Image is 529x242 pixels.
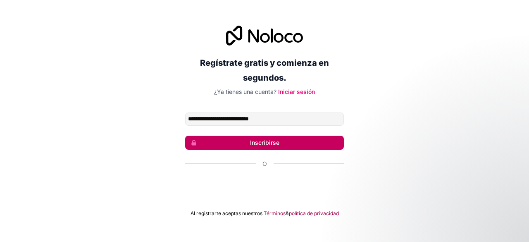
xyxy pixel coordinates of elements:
[278,88,315,95] a: Iniciar sesión
[214,88,276,95] font: ¿Ya tienes una cuenta?
[185,113,344,126] input: Dirección de correo electrónico
[286,210,289,216] font: &
[200,58,329,83] font: Regístrate gratis y comienza en segundos.
[185,136,344,150] button: Inscribirse
[181,177,348,195] iframe: Botón Iniciar sesión con Google
[250,139,279,146] font: Inscribirse
[191,210,262,216] font: Al registrarte aceptas nuestros
[262,160,267,167] font: O
[264,210,286,217] a: Términos
[289,210,339,217] a: política de privacidad
[364,180,529,238] iframe: Mensaje de notificaciones del intercomunicador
